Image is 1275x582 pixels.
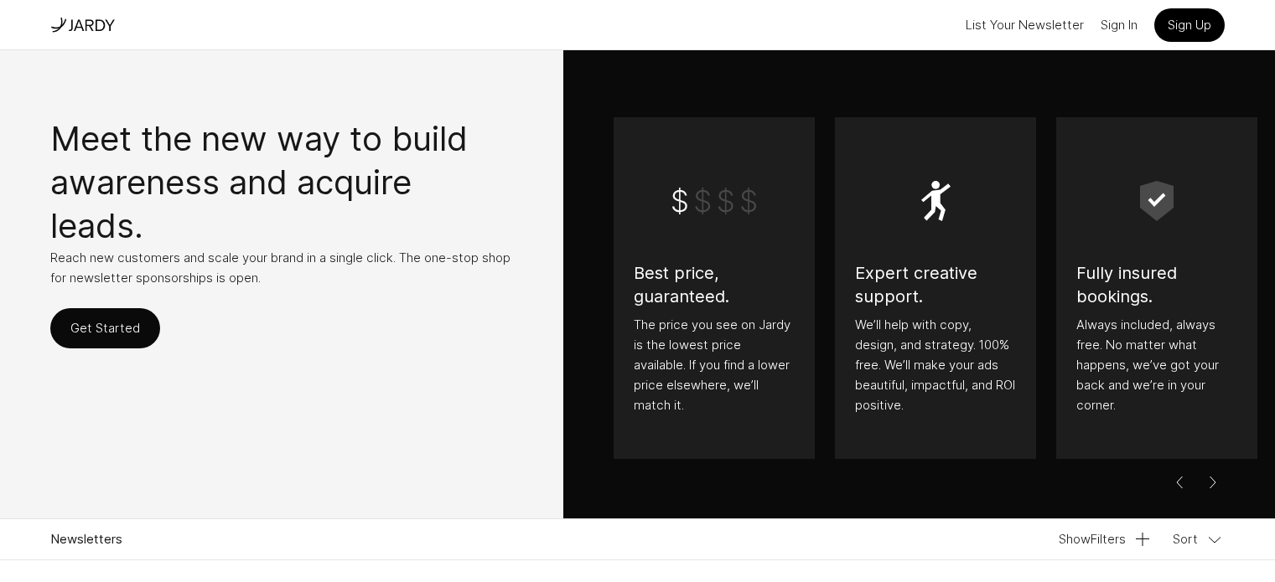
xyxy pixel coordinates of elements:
[50,308,160,348] a: Get Started
[1101,12,1138,39] a: Sign In
[1059,529,1153,549] button: ShowFilters
[50,117,513,248] h1: Meet the new way to build awareness and acquire leads.
[1173,529,1225,549] button: Sort
[50,117,513,288] div: Reach new customers and scale your brand in a single click. The one-stop shop for newsletter spon...
[1076,261,1237,415] div: Always included, always free. No matter what happens, we’ve got your back and we’re in your corner.
[50,529,122,549] p: Newsletters
[1076,261,1237,308] h3: Fully insured bookings.
[634,261,795,308] h3: Best price, guaranteed.
[966,12,1084,39] button: List Your Newsletter
[855,261,1016,308] h3: Expert creative support.
[855,261,1016,415] div: We’ll help with copy, design, and strategy. 100% free. We’ll make your ads beautiful, impactful, ...
[1154,8,1225,42] a: Sign Up
[67,16,115,34] img: tatem logo
[634,261,795,415] div: The price you see on Jardy is the lowest price available. If you find a lower price elsewhere, we...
